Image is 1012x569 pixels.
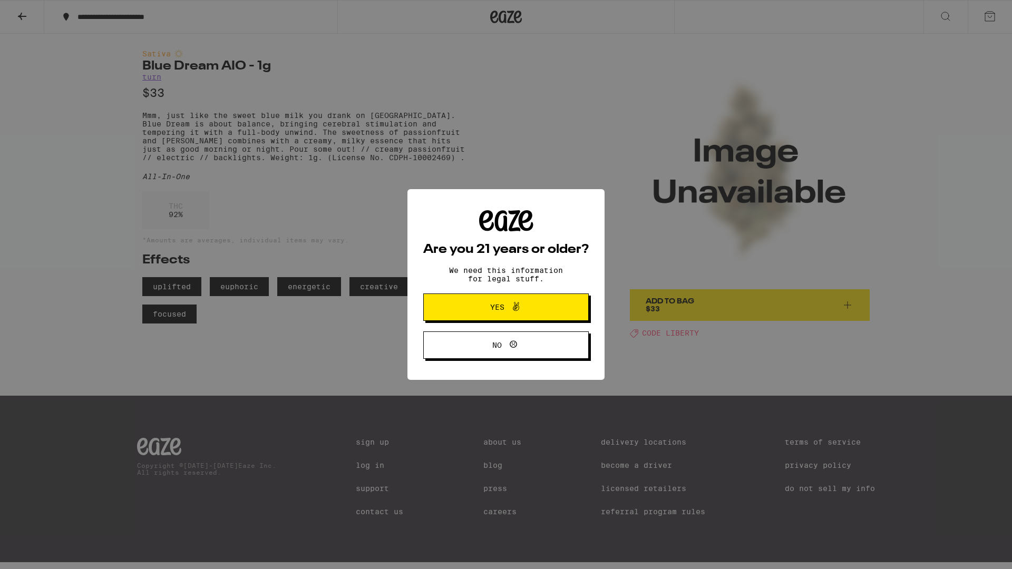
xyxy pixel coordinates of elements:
button: No [423,331,589,359]
span: No [492,341,502,349]
h2: Are you 21 years or older? [423,243,589,256]
p: We need this information for legal stuff. [440,266,572,283]
button: Yes [423,293,589,321]
span: Yes [490,303,504,311]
